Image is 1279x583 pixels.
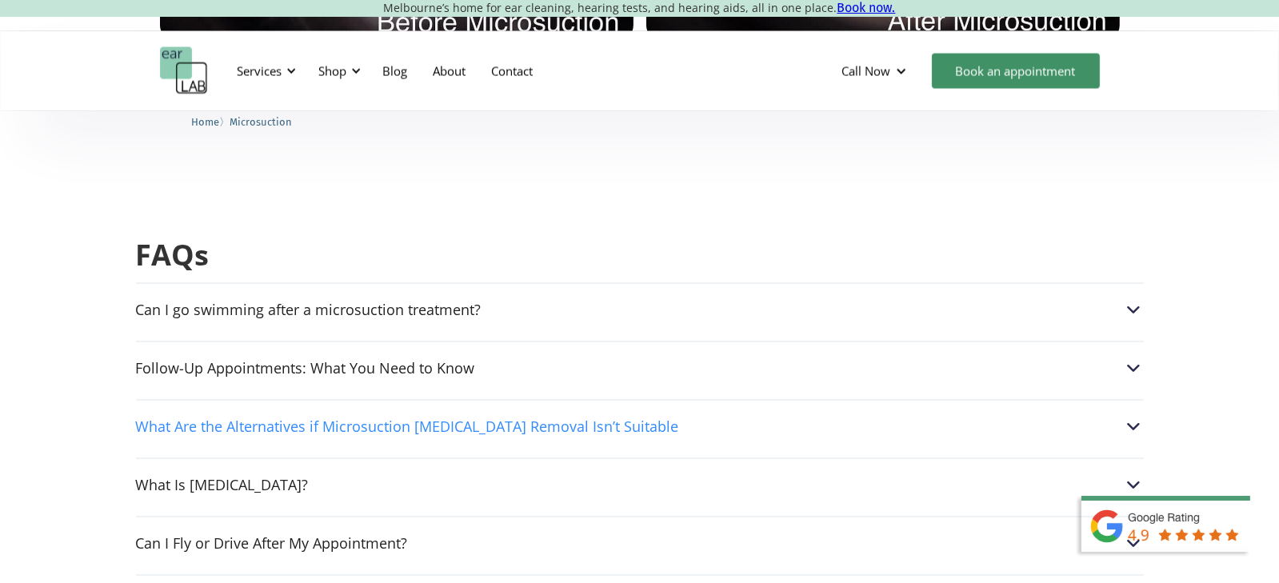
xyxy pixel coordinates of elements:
[160,47,208,95] a: home
[370,48,421,94] a: Blog
[842,63,891,79] div: Call Now
[136,419,679,435] div: What Are the Alternatives if Microsuction [MEDICAL_DATA] Removal Isn’t Suitable
[1123,358,1144,379] img: Follow-Up Appointments: What You Need to Know
[136,477,309,493] div: What Is [MEDICAL_DATA]?
[1123,417,1144,437] img: What Are the Alternatives if Microsuction Earwax Removal Isn’t Suitable
[136,536,408,552] div: Can I Fly or Drive After My Appointment?
[319,63,347,79] div: Shop
[1123,475,1144,496] img: What Is Earwax?
[479,48,546,94] a: Contact
[192,114,220,129] a: Home
[192,114,230,130] li: 〉
[230,116,293,128] span: Microsuction
[829,47,924,95] div: Call Now
[932,54,1100,89] a: Book an appointment
[230,114,293,129] a: Microsuction
[310,47,366,95] div: Shop
[136,361,475,377] div: Follow-Up Appointments: What You Need to Know
[192,116,220,128] span: Home
[1123,300,1144,321] img: Can I go swimming after a microsuction treatment?
[136,533,1144,554] div: Can I Fly or Drive After My Appointment?Can I Fly or Drive After My Appointment?
[136,300,1144,321] div: Can I go swimming after a microsuction treatment?Can I go swimming after a microsuction treatment?
[136,417,1144,437] div: What Are the Alternatives if Microsuction [MEDICAL_DATA] Removal Isn’t SuitableWhat Are the Alter...
[228,47,302,95] div: Services
[136,358,1144,379] div: Follow-Up Appointments: What You Need to KnowFollow-Up Appointments: What You Need to Know
[136,302,482,318] div: Can I go swimming after a microsuction treatment?
[136,238,1144,275] h2: FAQs
[136,475,1144,496] div: What Is [MEDICAL_DATA]?What Is Earwax?
[421,48,479,94] a: About
[238,63,282,79] div: Services
[1123,533,1144,554] img: Can I Fly or Drive After My Appointment?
